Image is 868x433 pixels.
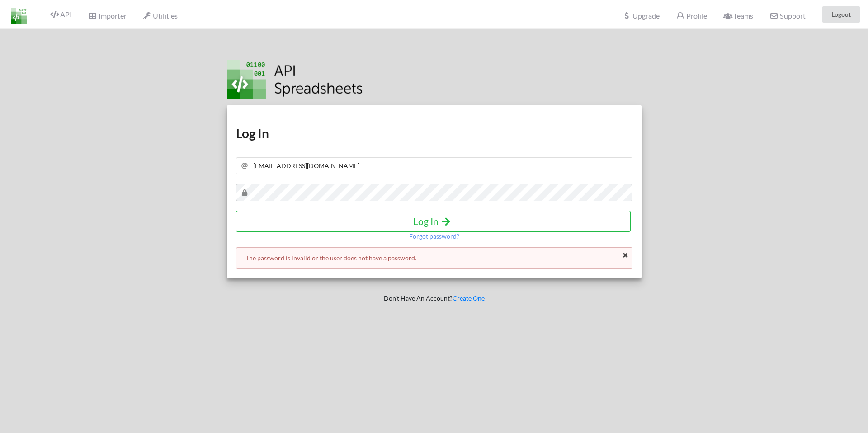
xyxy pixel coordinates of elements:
img: LogoIcon.png [11,8,27,24]
p: The password is invalid or the user does not have a password. [245,254,623,263]
button: Log In [236,211,631,232]
span: Support [769,12,805,19]
span: Profile [676,11,707,20]
h1: Log In [236,125,632,141]
input: Your Email [236,157,632,174]
span: Teams [723,11,753,20]
p: Don't Have An Account? [221,294,648,303]
a: Create One [453,294,485,302]
h4: Log In [245,216,622,227]
p: Forgot password? [409,232,459,241]
button: Logout [822,6,860,23]
img: Logo.png [227,60,363,99]
span: Importer [88,11,126,20]
span: Upgrade [623,12,660,19]
span: Utilities [143,11,178,20]
span: API [50,10,72,19]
